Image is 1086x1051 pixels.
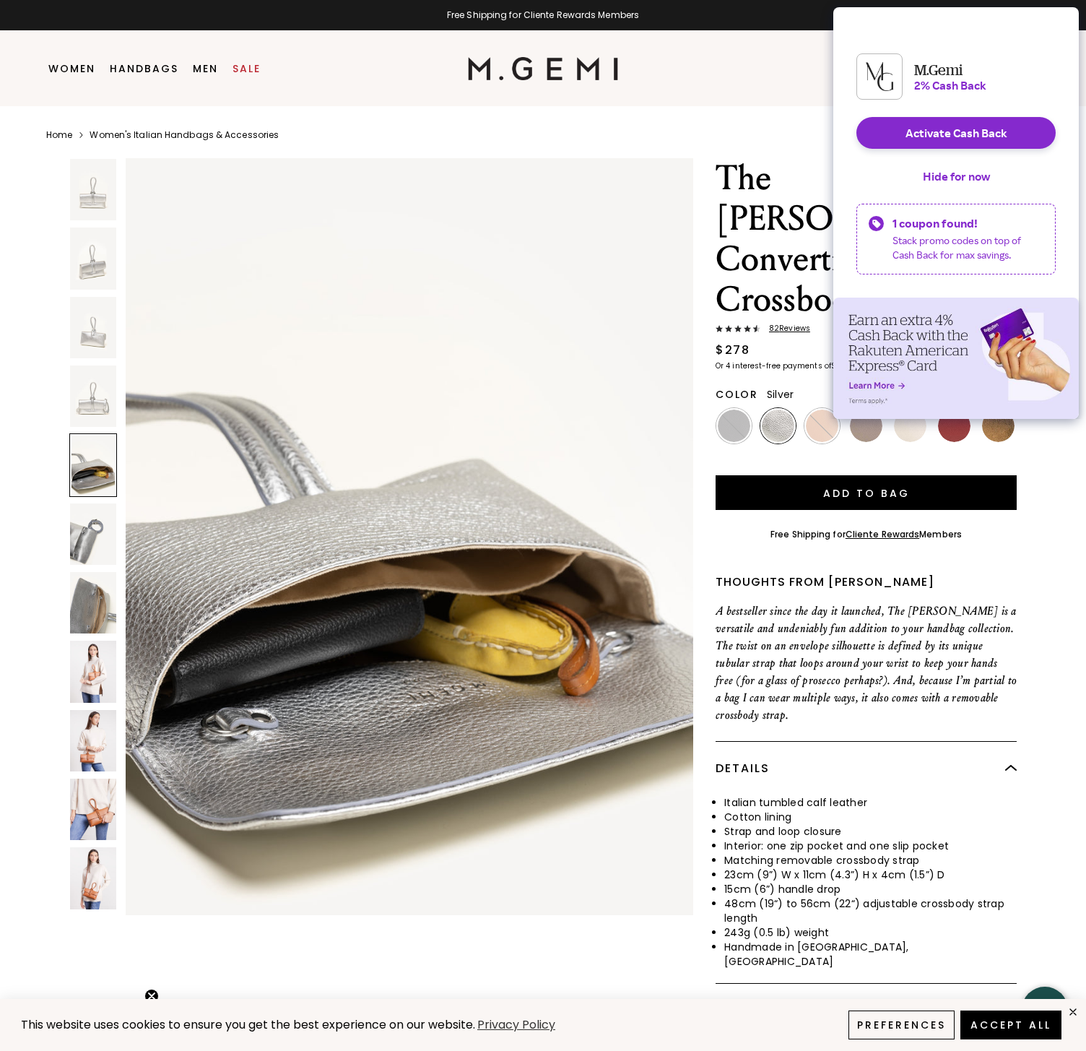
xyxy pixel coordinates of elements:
img: The Francesca Convertible Crossbody [70,641,116,702]
img: The Francesca Convertible Crossbody [70,366,116,427]
h2: Color [716,389,758,400]
div: Details [716,742,1017,795]
klarna-placement-style-body: Or 4 interest-free payments of [716,360,831,371]
img: Burgundy [938,410,970,442]
a: Home [46,129,72,141]
div: close [1067,1006,1079,1018]
button: Preferences [848,1011,955,1039]
img: The Francesca Convertible Crossbody [70,159,116,220]
a: Women's Italian Handbags & Accessories [90,129,279,141]
a: Women [48,63,95,74]
a: Cliente Rewards [846,528,920,540]
img: Silver [762,410,794,442]
img: The Francesca Convertible Crossbody [70,572,116,633]
li: Italian tumbled calf leather [724,795,1017,810]
li: 243g (0.5 lb) weight [724,925,1017,940]
div: $278 [716,342,750,359]
a: Sale [233,63,261,74]
img: The Francesca Convertible Crossbody [70,228,116,289]
img: Ecru [894,410,926,442]
img: The Francesca Convertible Crossbody [70,847,116,909]
img: M.Gemi [468,57,619,80]
li: Matching removable crossbody strap [724,853,1017,868]
img: Antique Gold [982,410,1015,442]
img: Tan [806,410,838,442]
h1: The [PERSON_NAME] Convertible Crossbody [716,158,1017,320]
div: Shipping [716,984,1017,1037]
img: The Francesca Convertible Crossbody [70,710,116,771]
li: 23cm (9”) W x 11cm (4.3”) H x 4cm (1.5”) D [724,868,1017,882]
span: This website uses cookies to ensure you get the best experience on our website. [21,1016,475,1033]
li: Cotton lining [724,810,1017,824]
a: 82Reviews [716,324,1017,336]
li: Interior: one zip pocket and one slip pocket [724,839,1017,853]
button: Accept All [960,1011,1061,1039]
li: Strap and loop closure [724,824,1017,839]
img: Black [718,410,750,442]
span: A bestseller since the day it launched, The [PERSON_NAME] is a versatile and undeniably fun addit... [716,604,1017,722]
img: The Francesca Convertible Crossbody [70,297,116,358]
a: Men [193,63,218,74]
button: Add to Bag [716,475,1017,510]
button: Close teaser [144,989,159,1003]
li: Handmade in [GEOGRAPHIC_DATA], [GEOGRAPHIC_DATA] [724,940,1017,969]
span: Silver [767,387,794,402]
li: 48cm (19“) to 56cm (22“) adjustable crossbody strap length [724,896,1017,925]
img: The Francesca Convertible Crossbody [70,503,116,565]
div: Thoughts from [PERSON_NAME] [716,574,1017,591]
div: Free Shipping for Members [770,529,962,540]
span: 82 Review s [760,324,810,333]
img: Light Mushroom [850,410,882,442]
a: Privacy Policy (opens in a new tab) [475,1016,557,1034]
img: The Francesca Convertible Crossbody [126,158,693,915]
a: Handbags [110,63,178,74]
img: The Francesca Convertible Crossbody [70,779,116,840]
li: 15cm (6”) handle drop [724,882,1017,896]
